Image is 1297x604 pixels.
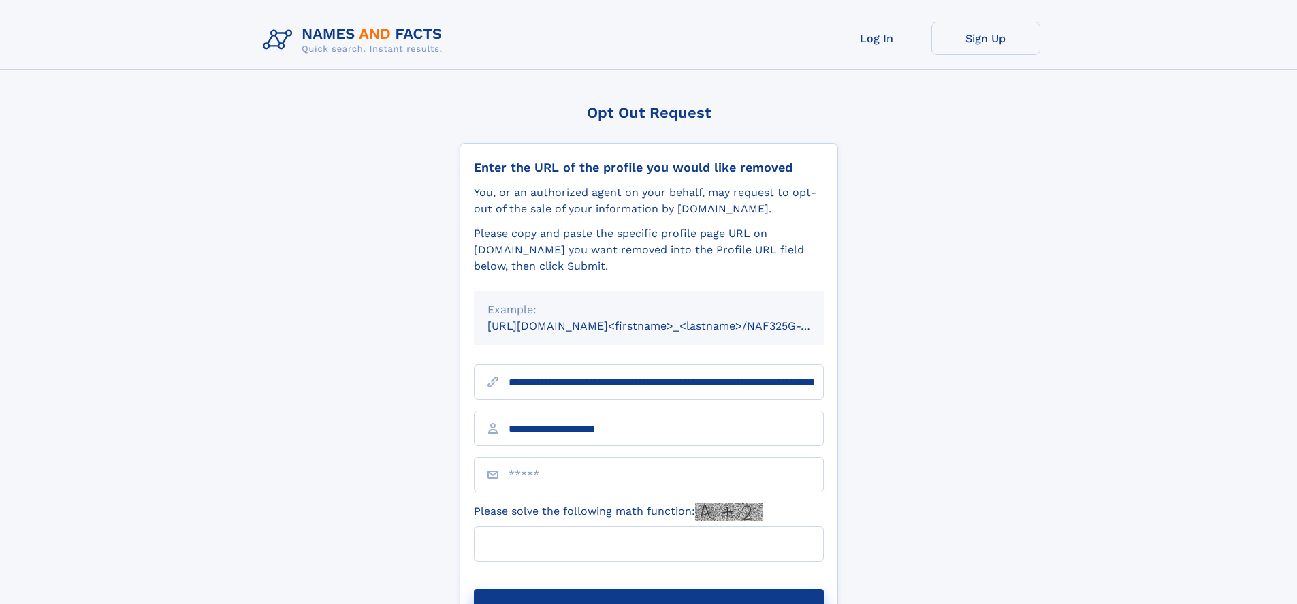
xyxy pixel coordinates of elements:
[474,225,824,274] div: Please copy and paste the specific profile page URL on [DOMAIN_NAME] you want removed into the Pr...
[257,22,453,59] img: Logo Names and Facts
[487,319,850,332] small: [URL][DOMAIN_NAME]<firstname>_<lastname>/NAF325G-xxxxxxxx
[474,503,763,521] label: Please solve the following math function:
[822,22,931,55] a: Log In
[474,185,824,217] div: You, or an authorized agent on your behalf, may request to opt-out of the sale of your informatio...
[460,104,838,121] div: Opt Out Request
[931,22,1040,55] a: Sign Up
[474,160,824,175] div: Enter the URL of the profile you would like removed
[487,302,810,318] div: Example:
